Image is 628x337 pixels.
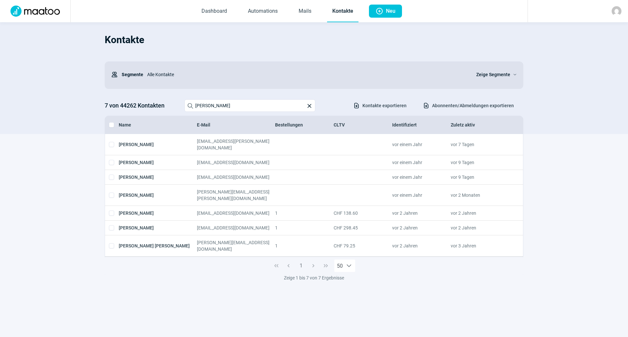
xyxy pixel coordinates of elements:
button: Abonnenten/Abmeldungen exportieren [416,100,521,111]
div: 1 [275,225,334,231]
div: [PERSON_NAME] [119,189,197,202]
div: vor 2 Jahren [392,225,451,231]
div: vor 7 Tagen [451,138,509,151]
div: vor 2 Jahren [392,210,451,216]
span: Abonnenten/Abmeldungen exportieren [432,100,514,111]
div: [EMAIL_ADDRESS][PERSON_NAME][DOMAIN_NAME] [197,138,275,151]
div: vor 9 Tagen [451,159,509,166]
div: Alle Kontakte [143,68,468,81]
div: Zuletz aktiv [451,122,509,128]
div: vor 9 Tagen [451,174,509,180]
div: vor einem Jahr [392,159,451,166]
div: [PERSON_NAME] [119,174,197,180]
div: vor einem Jahr [392,138,451,151]
div: [PERSON_NAME][EMAIL_ADDRESS][PERSON_NAME][DOMAIN_NAME] [197,189,275,202]
div: Identifiziert [392,122,451,128]
div: CHF 79.25 [334,239,392,252]
span: Rows per page [334,260,343,272]
img: avatar [612,6,621,16]
div: [PERSON_NAME] [PERSON_NAME] [119,239,197,252]
a: Automations [243,1,283,22]
div: [EMAIL_ADDRESS][DOMAIN_NAME] [197,210,275,216]
div: [EMAIL_ADDRESS][DOMAIN_NAME] [197,174,275,180]
h3: 7 von 44262 Kontakten [105,100,178,111]
div: vor 2 Jahren [392,239,451,252]
img: Logo [7,6,64,17]
a: Kontakte [327,1,358,22]
span: Zeige Segmente [476,71,510,78]
div: [PERSON_NAME] [119,159,197,166]
div: Zeige 1 bis 7 von 7 Ergebnisse [105,275,523,281]
div: CHF 298.45 [334,225,392,231]
div: vor 2 Jahren [451,210,509,216]
div: Bestellungen [275,122,334,128]
div: vor einem Jahr [392,189,451,202]
input: Search [184,99,315,112]
div: vor einem Jahr [392,174,451,180]
button: Kontakte exportieren [346,100,413,111]
div: [EMAIL_ADDRESS][DOMAIN_NAME] [197,159,275,166]
div: vor 2 Monaten [451,189,509,202]
div: CHF 138.60 [334,210,392,216]
span: Kontakte exportieren [362,100,407,111]
div: Name [119,122,197,128]
div: vor 3 Jahren [451,239,509,252]
div: 1 [275,210,334,216]
div: [PERSON_NAME] [119,138,197,151]
div: [EMAIL_ADDRESS][DOMAIN_NAME] [197,225,275,231]
div: vor 2 Jahren [451,225,509,231]
div: [PERSON_NAME] [119,210,197,216]
div: CLTV [334,122,392,128]
div: 1 [275,239,334,252]
div: [PERSON_NAME] [119,225,197,231]
button: Neu [369,5,402,18]
a: Dashboard [196,1,232,22]
button: Page 1 [295,260,307,272]
div: Segmente [111,68,143,81]
h1: Kontakte [105,29,523,51]
a: Mails [293,1,317,22]
span: Neu [386,5,395,18]
div: E-Mail [197,122,275,128]
div: [PERSON_NAME][EMAIL_ADDRESS][DOMAIN_NAME] [197,239,275,252]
